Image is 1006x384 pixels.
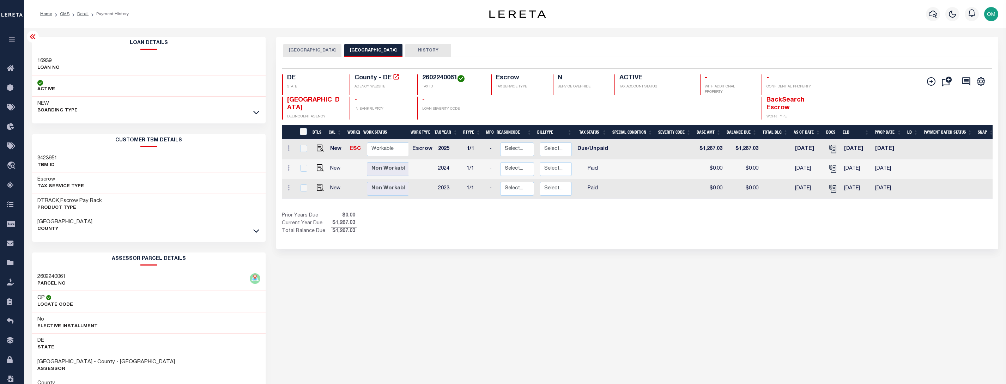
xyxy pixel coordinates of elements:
[37,107,78,114] p: BOARDING TYPE
[37,176,84,183] h3: Escrow
[37,219,92,226] h3: [GEOGRAPHIC_DATA]
[37,183,84,190] p: Tax Service Type
[435,179,464,199] td: 2023
[354,84,409,90] p: AGENCY WEBSITE
[37,162,57,169] p: TBM ID
[344,44,402,57] button: [GEOGRAPHIC_DATA]
[725,140,761,159] td: $1,267.03
[766,84,821,90] p: CONFIDENTIAL PROPERTY
[282,227,331,235] td: Total Balance Due
[483,125,494,140] th: MPO
[37,205,102,212] p: Product Type
[354,106,409,112] p: IN BANKRUPTCY
[32,134,266,147] h2: CUSTOMER TBM DETAILS
[422,106,483,112] p: LOAN SEVERITY CODE
[77,12,89,16] a: Detail
[37,57,60,65] h3: 16939
[60,12,69,16] a: OMS
[496,84,544,90] p: TAX SERVICE TYPE
[760,125,791,140] th: Total DLQ: activate to sort column ascending
[766,75,769,81] span: -
[422,74,483,82] h4: 2602240061
[575,140,611,159] td: Due/Unpaid
[841,159,872,179] td: [DATE]
[37,366,175,373] p: Assessor
[655,125,694,140] th: Severity Code: activate to sort column ascending
[331,219,357,227] span: $1,267.03
[32,252,266,266] h2: ASSESSOR PARCEL DETAILS
[37,155,57,162] h3: 3423951
[410,140,435,159] td: Escrow
[487,179,497,199] td: -
[37,100,78,107] h3: NEW
[840,125,872,140] th: ELD: activate to sort column ascending
[287,97,340,111] span: [GEOGRAPHIC_DATA]
[766,114,821,120] p: WORK TYPE
[37,226,92,233] p: County
[283,44,341,57] button: [GEOGRAPHIC_DATA]
[37,337,54,344] h3: DE
[326,125,345,140] th: CAL: activate to sort column ascending
[354,74,409,82] h4: County - DE
[350,146,361,151] a: ESC
[295,125,310,140] th: &nbsp;
[872,159,904,179] td: [DATE]
[725,159,761,179] td: $0.00
[694,125,724,140] th: Base Amt: activate to sort column ascending
[435,159,464,179] td: 2024
[494,125,534,140] th: ReasonCode: activate to sort column ascending
[7,161,18,171] i: travel_explore
[575,125,609,140] th: Tax Status: activate to sort column ascending
[695,179,725,199] td: $0.00
[89,11,129,17] li: Payment History
[327,159,347,179] td: New
[405,44,451,57] button: HISTORY
[37,273,66,280] h3: 2602240061
[331,227,357,235] span: $1,267.03
[287,114,341,120] p: DELINQUENT AGENCY
[823,125,840,140] th: Docs
[791,125,823,140] th: As of Date: activate to sort column ascending
[975,125,996,140] th: SNAP: activate to sort column ascending
[460,125,483,140] th: RType: activate to sort column ascending
[40,12,52,16] a: Home
[37,280,66,287] p: PARCEL NO
[792,140,825,159] td: [DATE]
[435,140,464,159] td: 2025
[282,125,295,140] th: &nbsp;&nbsp;&nbsp;&nbsp;&nbsp;&nbsp;&nbsp;&nbsp;&nbsp;&nbsp;
[408,125,432,140] th: Work Type
[37,323,98,330] p: Elective Installment
[695,159,725,179] td: $0.00
[37,359,175,366] h3: [GEOGRAPHIC_DATA] - County - [GEOGRAPHIC_DATA]
[282,212,331,220] td: Prior Years Due
[37,86,55,93] p: ACTIVE
[287,84,341,90] p: STATE
[32,37,266,50] h2: Loan Details
[37,301,73,309] p: Locate Code
[37,316,44,323] h3: No
[725,179,761,199] td: $0.00
[904,125,921,140] th: LD: activate to sort column ascending
[345,125,361,140] th: WorkQ
[872,140,904,159] td: [DATE]
[872,125,904,140] th: PWOP Date: activate to sort column ascending
[558,84,606,90] p: SERVICE OVERRIDE
[619,74,691,82] h4: ACTIVE
[37,65,60,72] p: LOAN NO
[705,84,753,95] p: WITH ADDITIONAL PROPERTY
[327,179,347,199] td: New
[766,97,805,111] span: BackSearch Escrow
[841,179,872,199] td: [DATE]
[695,140,725,159] td: $1,267.03
[327,140,347,159] td: New
[841,140,872,159] td: [DATE]
[792,179,825,199] td: [DATE]
[792,159,825,179] td: [DATE]
[575,179,611,199] td: Paid
[872,179,904,199] td: [DATE]
[496,74,544,82] h4: Escrow
[310,125,326,140] th: DTLS
[37,294,45,301] h3: CP
[487,159,497,179] td: -
[575,159,611,179] td: Paid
